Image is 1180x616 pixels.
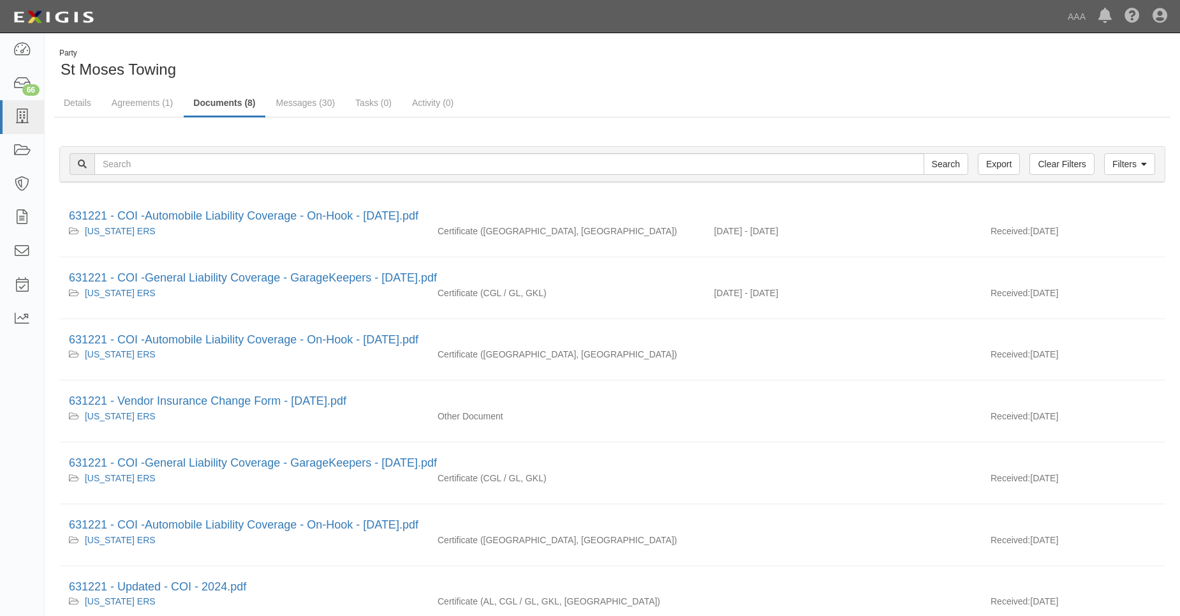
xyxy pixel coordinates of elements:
a: Agreements (1) [102,90,182,116]
a: Messages (30) [267,90,345,116]
a: 631221 - COI -Automobile Liability Coverage - On-Hook - [DATE].pdf [69,333,418,346]
p: Received: [991,287,1030,299]
a: [US_STATE] ERS [85,596,156,606]
a: 631221 - Updated - COI - 2024.pdf [69,580,246,593]
div: St Moses Towing [54,48,603,80]
div: 631221 - COI -General Liability Coverage - GarageKeepers - 1.27.2026.pdf [69,270,1156,287]
a: Filters [1104,153,1155,175]
a: [US_STATE] ERS [85,288,156,298]
div: Texas ERS [69,595,418,608]
div: Other Document [428,410,705,423]
a: [US_STATE] ERS [85,535,156,545]
div: 631221 - COI -Automobile Liability Coverage - On-Hook - 9.12.2026.pdf [69,208,1156,225]
a: 631221 - COI -General Liability Coverage - GarageKeepers - [DATE].pdf [69,456,437,469]
a: Clear Filters [1029,153,1094,175]
p: Received: [991,410,1030,423]
div: 631221 - COI -Automobile Liability Coverage - On-Hook - 9.11.2024.pdf [69,517,1156,534]
div: Texas ERS [69,472,418,485]
div: [DATE] [981,287,1165,306]
div: [DATE] [981,472,1165,491]
div: [DATE] [981,348,1165,367]
div: Effective - Expiration [704,472,981,472]
div: Texas ERS [69,287,418,299]
div: Effective 09/12/2025 - Expiration 09/12/2026 [704,225,981,237]
div: Commercial General Liability / Garage Liability Garage Keepers Liability [428,287,705,299]
div: Texas ERS [69,534,418,546]
p: Received: [991,348,1030,361]
div: Party [59,48,176,59]
i: Help Center - Complianz [1125,9,1140,24]
a: Details [54,90,101,116]
a: [US_STATE] ERS [85,473,156,483]
input: Search [924,153,968,175]
a: Activity (0) [402,90,463,116]
div: Effective - Expiration [704,534,981,534]
a: Export [978,153,1020,175]
div: Auto Liability On-Hook [428,225,705,237]
p: Received: [991,472,1030,485]
div: [DATE] [981,410,1165,429]
a: 631221 - Vendor Insurance Change Form - [DATE].pdf [69,394,346,407]
a: Tasks (0) [346,90,401,116]
div: Texas ERS [69,348,418,361]
div: [DATE] [981,534,1165,553]
div: Effective 01/27/2025 - Expiration 01/27/2026 [704,287,981,299]
div: [DATE] [981,225,1165,244]
span: St Moses Towing [61,61,176,78]
p: Received: [991,225,1030,237]
a: [US_STATE] ERS [85,226,156,236]
a: AAA [1061,4,1092,29]
div: 631221 - Vendor Insurance Change Form - 4.30.24.pdf [69,393,1156,410]
div: [DATE] [981,595,1165,614]
a: 631221 - COI -General Liability Coverage - GarageKeepers - [DATE].pdf [69,271,437,284]
div: Auto Liability On-Hook [428,534,705,546]
div: 631221 - COI -General Liability Coverage - GarageKeepers - 1.24.2025.pdf [69,455,1156,472]
div: Commercial General Liability / Garage Liability Garage Keepers Liability [428,472,705,485]
a: [US_STATE] ERS [85,349,156,359]
div: Texas ERS [69,410,418,423]
a: [US_STATE] ERS [85,411,156,421]
div: Texas ERS [69,225,418,237]
div: 631221 - Updated - COI - 2024.pdf [69,579,1156,596]
p: Received: [991,595,1030,608]
input: Search [94,153,924,175]
img: logo-5460c22ac91f19d4615b14bd174203de0afe785f0fc80cf4dbbc73dc1793850b.png [10,6,98,29]
div: Auto Liability Commercial General Liability / Garage Liability Garage Keepers Liability On-Hook [428,595,705,608]
div: 66 [22,84,40,96]
a: Documents (8) [184,90,265,117]
p: Received: [991,534,1030,546]
a: 631221 - COI -Automobile Liability Coverage - On-Hook - [DATE].pdf [69,518,418,531]
div: Auto Liability On-Hook [428,348,705,361]
a: 631221 - COI -Automobile Liability Coverage - On-Hook - [DATE].pdf [69,209,418,222]
div: 631221 - COI -Automobile Liability Coverage - On-Hook - 9.11.2025.pdf [69,332,1156,349]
